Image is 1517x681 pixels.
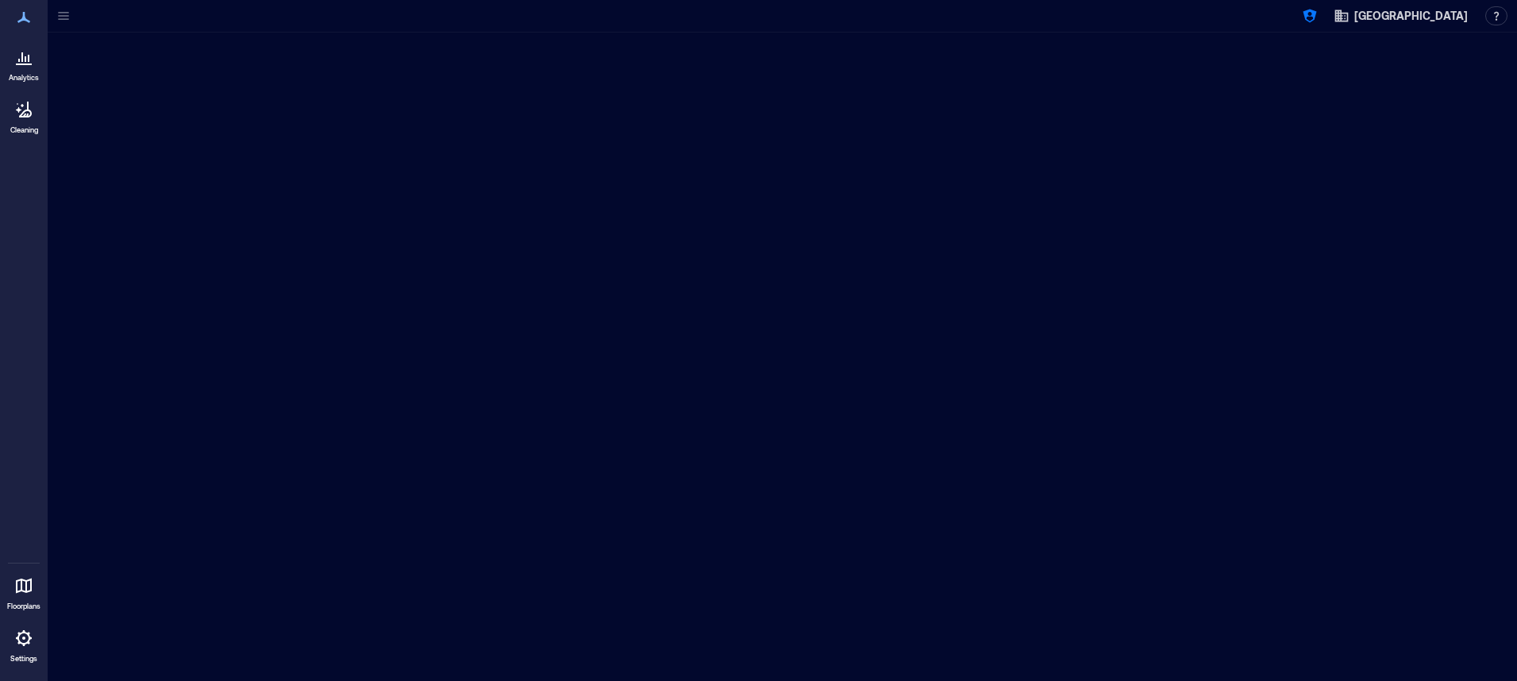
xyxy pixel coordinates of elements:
[10,654,37,664] p: Settings
[1354,8,1468,24] span: [GEOGRAPHIC_DATA]
[5,619,43,668] a: Settings
[10,125,38,135] p: Cleaning
[4,38,44,87] a: Analytics
[7,602,40,611] p: Floorplans
[2,567,45,616] a: Floorplans
[1329,3,1473,29] button: [GEOGRAPHIC_DATA]
[9,73,39,83] p: Analytics
[4,90,44,140] a: Cleaning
